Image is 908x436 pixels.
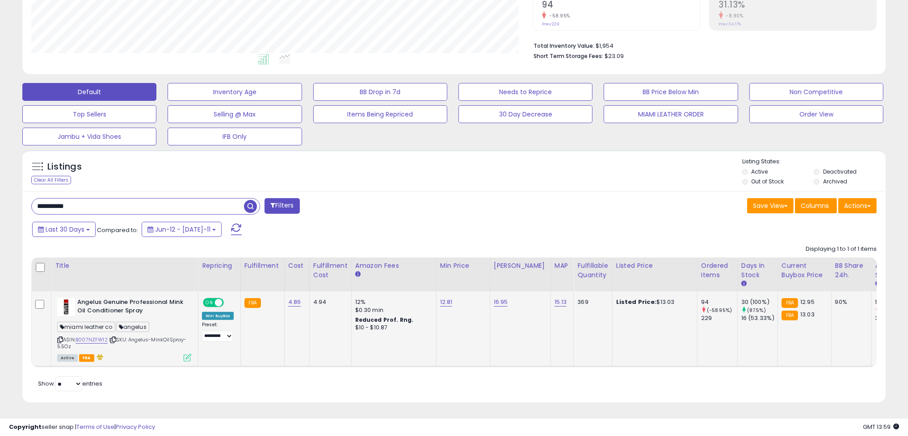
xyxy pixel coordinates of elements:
a: 12.81 [440,298,453,307]
small: -58.95% [546,12,570,19]
div: Displaying 1 to 1 of 1 items [806,245,877,253]
span: $23.09 [605,52,624,60]
b: Angelus Genuine Professional Mink Oil Conditioner Spray [77,298,186,317]
div: $13.03 [616,298,690,306]
div: Current Buybox Price [782,261,828,280]
div: Fulfillable Quantity [577,261,608,280]
div: 90% [835,298,865,306]
div: $0.30 min [355,306,429,314]
div: $10 - $10.87 [355,324,429,332]
span: 2025-08-11 13:59 GMT [863,423,899,431]
button: Default [22,83,156,101]
button: Jun-12 - [DATE]-11 [142,222,222,237]
a: 4.86 [288,298,301,307]
span: Last 30 Days [46,225,84,234]
small: Amazon Fees. [355,270,361,278]
div: ASIN: [57,298,191,361]
button: MIAMI LEATHER ORDER [604,105,738,123]
b: Total Inventory Value: [534,42,594,50]
div: 30 (100%) [741,298,778,306]
div: Days In Stock [741,261,774,280]
a: B007NZFW12 [76,336,108,344]
label: Deactivated [823,168,857,175]
button: Needs to Reprice [458,83,593,101]
button: Actions [838,198,877,213]
div: [PERSON_NAME] [494,261,547,270]
b: Listed Price: [616,298,657,306]
a: 16.95 [494,298,508,307]
button: BB Price Below Min [604,83,738,101]
span: 12.95 [800,298,815,306]
a: 15.13 [555,298,567,307]
div: 369 [577,298,605,306]
div: MAP [555,261,570,270]
small: Prev: 34.17% [719,21,741,27]
p: Listing States: [742,158,886,166]
li: $1,954 [534,40,870,50]
button: Inventory Age [168,83,302,101]
strong: Copyright [9,423,42,431]
button: IFB Only [168,128,302,145]
div: seller snap | | [9,423,155,432]
div: Min Price [440,261,486,270]
button: Jambu + Vida Shoes [22,128,156,145]
small: FBA [244,298,261,308]
b: Reduced Prof. Rng. [355,316,414,324]
div: Repricing [202,261,237,270]
span: Jun-12 - [DATE]-11 [155,225,210,234]
small: (-58.95%) [707,307,732,314]
div: Win BuyBox [202,312,234,320]
button: Save View [747,198,794,213]
div: BB Share 24h. [835,261,868,280]
i: hazardous material [94,354,104,360]
div: Avg BB Share [875,261,908,280]
span: OFF [223,299,237,307]
div: Fulfillment Cost [313,261,348,280]
button: Order View [749,105,883,123]
span: | SKU: Angelus-MinkOilSpray-5.5Oz [57,336,187,349]
div: Listed Price [616,261,694,270]
b: Short Term Storage Fees: [534,52,603,60]
h5: Listings [47,161,82,173]
div: Title [55,261,194,270]
div: Ordered Items [701,261,734,280]
button: Filters [265,198,299,214]
span: FBA [79,354,94,362]
small: (87.5%) [747,307,766,314]
label: Out of Stock [752,178,784,185]
small: -8.90% [723,12,744,19]
a: Privacy Policy [116,423,155,431]
span: miami leather co [57,322,115,332]
span: Compared to: [97,226,138,234]
small: Days In Stock. [741,280,747,288]
label: Archived [823,178,847,185]
div: Cost [288,261,306,270]
button: Items Being Repriced [313,105,447,123]
span: angelus [116,322,149,332]
div: 229 [701,314,737,322]
label: Active [752,168,768,175]
div: 12% [355,298,429,306]
button: Non Competitive [749,83,883,101]
div: Clear All Filters [31,176,71,184]
button: Top Sellers [22,105,156,123]
small: Avg BB Share. [875,280,881,288]
button: BB Drop in 7d [313,83,447,101]
div: Preset: [202,322,234,342]
span: All listings currently available for purchase on Amazon [57,354,78,362]
small: FBA [782,298,798,308]
button: Columns [795,198,837,213]
a: Terms of Use [76,423,114,431]
span: Show: entries [38,379,102,388]
small: Prev: 229 [542,21,559,27]
button: Selling @ Max [168,105,302,123]
div: 94 [701,298,737,306]
div: 16 (53.33%) [741,314,778,322]
div: Amazon Fees [355,261,433,270]
span: Columns [801,201,829,210]
div: Fulfillment [244,261,281,270]
button: Last 30 Days [32,222,96,237]
img: 31KBJo3lBtL._SL40_.jpg [57,298,75,316]
span: 13.03 [800,310,815,319]
div: 4.94 [313,298,345,306]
